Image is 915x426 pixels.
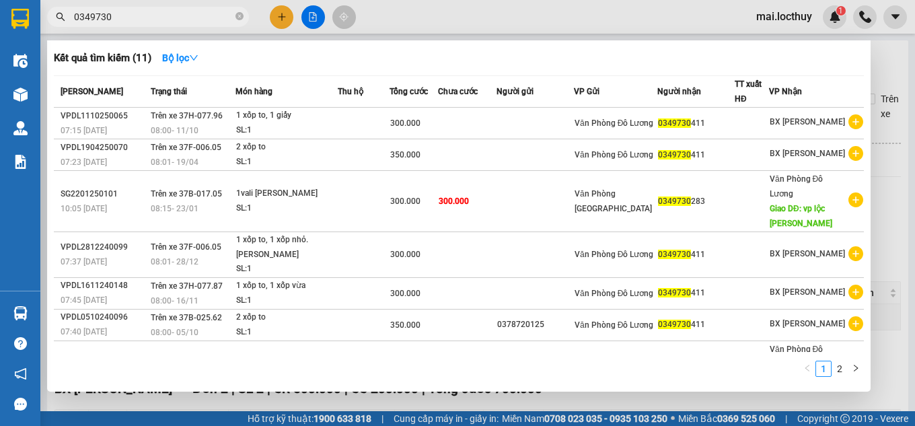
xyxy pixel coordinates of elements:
div: SG2201250101 [61,187,147,201]
span: VP Gửi [574,87,599,96]
span: Trên xe 37F-006.05 [151,143,221,152]
img: logo-vxr [11,9,29,29]
span: right [852,364,860,372]
div: 1 xốp to, 1 xốp nhỏ. [PERSON_NAME] [236,233,337,262]
div: 1 xốp to, 1 xốp vừa [236,279,337,293]
span: 08:00 - 11/10 [151,126,198,135]
span: 300.000 [390,197,420,206]
span: 350.000 [390,320,420,330]
span: 350.000 [390,150,420,159]
img: warehouse-icon [13,54,28,68]
span: search [56,12,65,22]
img: warehouse-icon [13,306,28,320]
span: Trên xe 37F-006.05 [151,242,221,252]
div: 0378720125 [497,318,573,332]
span: Tổng cước [390,87,428,96]
div: SL: 1 [236,201,337,216]
a: 2 [832,361,847,376]
div: SL: 1 [236,293,337,308]
span: Trên xe 37H-077.87 [151,281,223,291]
span: VP Nhận [769,87,802,96]
span: TT xuất HĐ [735,79,762,104]
span: Văn Phòng [GEOGRAPHIC_DATA] [575,189,652,213]
button: left [799,361,815,377]
div: VPDL2812240099 [61,240,147,254]
span: 10:05 [DATE] [61,204,107,213]
span: plus-circle [848,114,863,129]
div: 411 [658,116,734,131]
span: [PERSON_NAME] [61,87,123,96]
span: plus-circle [848,146,863,161]
span: 08:01 - 28/12 [151,257,198,267]
span: 07:40 [DATE] [61,327,107,336]
span: Văn Phòng Đô Lương [575,289,653,298]
span: BX [PERSON_NAME] [770,117,845,127]
span: Văn Phòng Đô Lương [575,150,653,159]
span: plus-circle [848,246,863,261]
span: Văn Phòng Đô Lương [770,345,823,369]
span: Trạng thái [151,87,187,96]
span: 0349730 [658,150,691,159]
span: 300.000 [390,289,420,298]
div: 411 [658,286,734,300]
span: Người nhận [657,87,701,96]
span: 08:00 - 16/11 [151,296,198,306]
span: left [803,364,811,372]
li: 1 [815,361,832,377]
div: 1vali [PERSON_NAME] [236,186,337,201]
span: Văn Phòng Đô Lương [575,250,653,259]
span: Thu hộ [338,87,363,96]
div: 411 [658,248,734,262]
div: SL: 1 [236,325,337,340]
li: Previous Page [799,361,815,377]
span: Món hàng [235,87,272,96]
span: BX [PERSON_NAME] [770,319,845,328]
div: VPDL1110250065 [61,109,147,123]
div: VPDL1611240148 [61,279,147,293]
img: warehouse-icon [13,87,28,102]
span: Người gửi [497,87,534,96]
div: 283 [658,194,734,209]
span: 0349730 [658,250,691,259]
span: 07:23 [DATE] [61,157,107,167]
span: 07:45 [DATE] [61,295,107,305]
div: 1 xốp to, 1 giấy [236,108,337,123]
strong: Bộ lọc [162,52,198,63]
span: Văn Phòng Đô Lương [575,320,653,330]
span: plus-circle [848,316,863,331]
span: 0349730 [658,197,691,206]
h3: Kết quả tìm kiếm ( 11 ) [54,51,151,65]
img: solution-icon [13,155,28,169]
span: down [189,53,198,63]
input: Tìm tên, số ĐT hoặc mã đơn [74,9,233,24]
span: 07:37 [DATE] [61,257,107,267]
div: 411 [658,318,734,332]
span: 07:15 [DATE] [61,126,107,135]
span: Văn Phòng Đô Lương [575,118,653,128]
span: message [14,398,27,411]
span: close-circle [235,12,244,20]
span: 08:15 - 23/01 [151,204,198,213]
button: right [848,361,864,377]
span: Chưa cước [438,87,478,96]
span: BX [PERSON_NAME] [770,149,845,158]
a: 1 [816,361,831,376]
li: 2 [832,361,848,377]
div: 2 xốp to [236,140,337,155]
span: 0349730 [658,320,691,329]
span: BX [PERSON_NAME] [770,287,845,297]
span: Trên xe 37H-077.96 [151,111,223,120]
div: 411 [658,148,734,162]
span: close-circle [235,11,244,24]
div: SL: 1 [236,155,337,170]
span: 0349730 [658,118,691,128]
span: BX [PERSON_NAME] [770,249,845,258]
span: Giao DĐ: vp lộc [PERSON_NAME] [770,204,832,228]
span: Trên xe 37B-025.62 [151,313,222,322]
button: Bộ lọcdown [151,47,209,69]
div: VPDL1904250070 [61,141,147,155]
span: 08:01 - 19/04 [151,157,198,167]
div: SL: 1 [236,123,337,138]
span: Văn Phòng Đô Lương [770,174,823,199]
span: Trên xe 37B-017.05 [151,189,222,199]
